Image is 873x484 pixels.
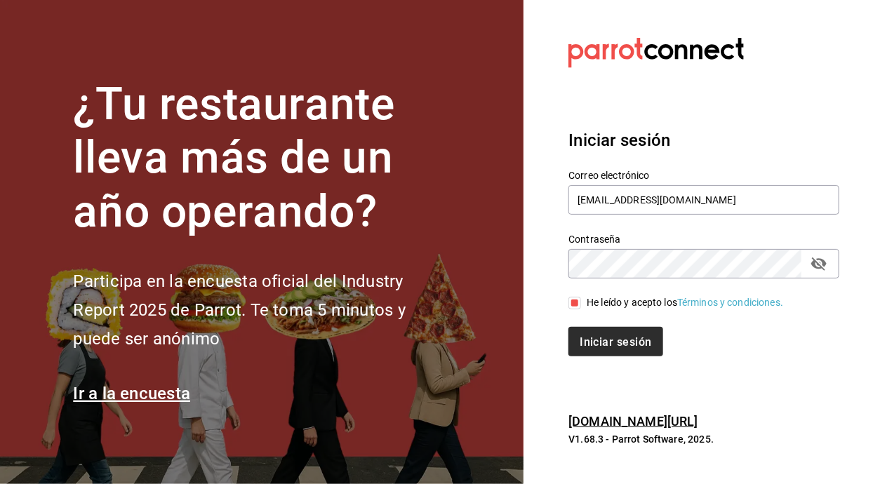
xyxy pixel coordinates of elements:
font: Iniciar sesión [580,335,651,349]
font: He leído y acepto los [587,297,677,308]
font: Correo electrónico [568,170,649,181]
font: Iniciar sesión [568,130,670,150]
a: Ir a la encuesta [73,384,190,403]
font: Contraseña [568,234,620,245]
a: [DOMAIN_NAME][URL] [568,414,698,429]
input: Ingresa tu correo electrónico [568,185,839,215]
button: campo de contraseña [807,252,831,276]
font: V1.68.3 - Parrot Software, 2025. [568,433,714,445]
font: Participa en la encuesta oficial del Industry Report 2025 de Parrot. Te toma 5 minutos y puede se... [73,271,405,349]
font: ¿Tu restaurante lleva más de un año operando? [73,78,394,238]
a: Términos y condiciones. [677,297,783,308]
button: Iniciar sesión [568,327,662,356]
